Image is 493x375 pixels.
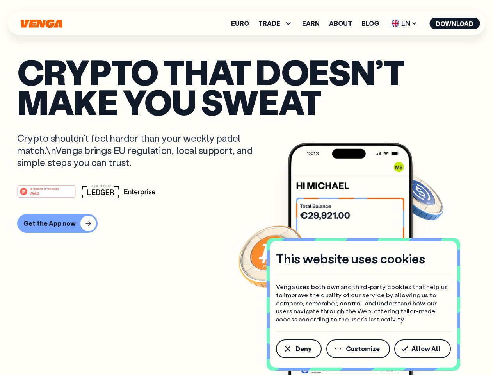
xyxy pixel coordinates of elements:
span: TRADE [258,19,293,28]
span: Customize [346,346,380,352]
button: Allow All [394,339,451,358]
a: Euro [231,20,249,27]
span: EN [388,17,420,30]
tspan: Web3 [30,191,39,195]
img: Bitcoin [237,221,307,291]
span: Allow All [411,346,441,352]
span: Deny [295,346,311,352]
img: USDC coin [389,168,445,224]
button: Deny [276,339,322,358]
div: Get the App now [23,220,76,227]
h4: This website uses cookies [276,250,425,267]
a: Blog [361,20,379,27]
img: flag-uk [391,20,399,27]
a: About [329,20,352,27]
p: Crypto that doesn’t make you sweat [17,57,476,116]
button: Customize [326,339,390,358]
a: Get the App now [17,214,476,233]
p: Crypto shouldn’t feel harder than your weekly padel match.\nVenga brings EU regulation, local sup... [17,132,264,169]
tspan: #1 PRODUCT OF THE MONTH [30,187,59,190]
button: Download [429,18,480,29]
svg: Home [20,19,63,28]
a: #1 PRODUCT OF THE MONTHWeb3 [17,189,76,200]
span: TRADE [258,20,280,27]
a: Earn [302,20,320,27]
p: Venga uses both own and third-party cookies that help us to improve the quality of our service by... [276,283,451,323]
button: Get the App now [17,214,98,233]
